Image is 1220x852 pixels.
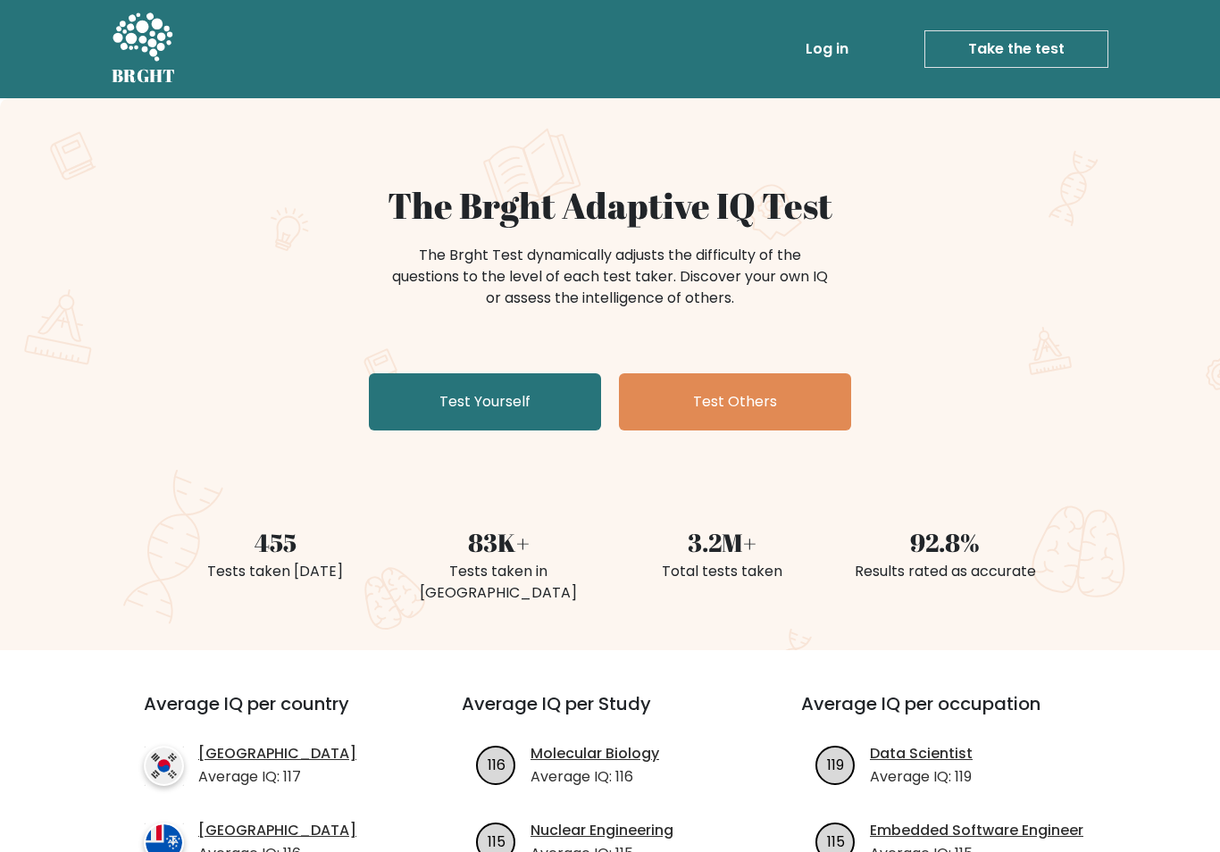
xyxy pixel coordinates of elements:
a: [GEOGRAPHIC_DATA] [198,820,356,841]
text: 115 [488,831,506,851]
div: The Brght Test dynamically adjusts the difficulty of the questions to the level of each test take... [387,245,833,309]
text: 116 [488,754,506,774]
p: Average IQ: 119 [870,766,973,788]
div: 83K+ [397,523,599,561]
div: 92.8% [844,523,1046,561]
div: Tests taken [DATE] [174,561,376,582]
a: Test Others [619,373,851,430]
div: 3.2M+ [621,523,823,561]
a: Log in [798,31,856,67]
h3: Average IQ per occupation [801,693,1098,736]
div: Tests taken in [GEOGRAPHIC_DATA] [397,561,599,604]
a: Nuclear Engineering [531,820,673,841]
a: Take the test [924,30,1108,68]
p: Average IQ: 117 [198,766,356,788]
text: 115 [827,831,845,851]
div: Results rated as accurate [844,561,1046,582]
a: BRGHT [112,7,176,91]
a: Data Scientist [870,743,973,764]
a: Molecular Biology [531,743,659,764]
h3: Average IQ per country [144,693,397,736]
p: Average IQ: 116 [531,766,659,788]
text: 119 [827,754,844,774]
h5: BRGHT [112,65,176,87]
img: country [144,746,184,786]
div: 455 [174,523,376,561]
h1: The Brght Adaptive IQ Test [174,184,1046,227]
h3: Average IQ per Study [462,693,758,736]
a: Embedded Software Engineer [870,820,1083,841]
a: Test Yourself [369,373,601,430]
a: [GEOGRAPHIC_DATA] [198,743,356,764]
div: Total tests taken [621,561,823,582]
